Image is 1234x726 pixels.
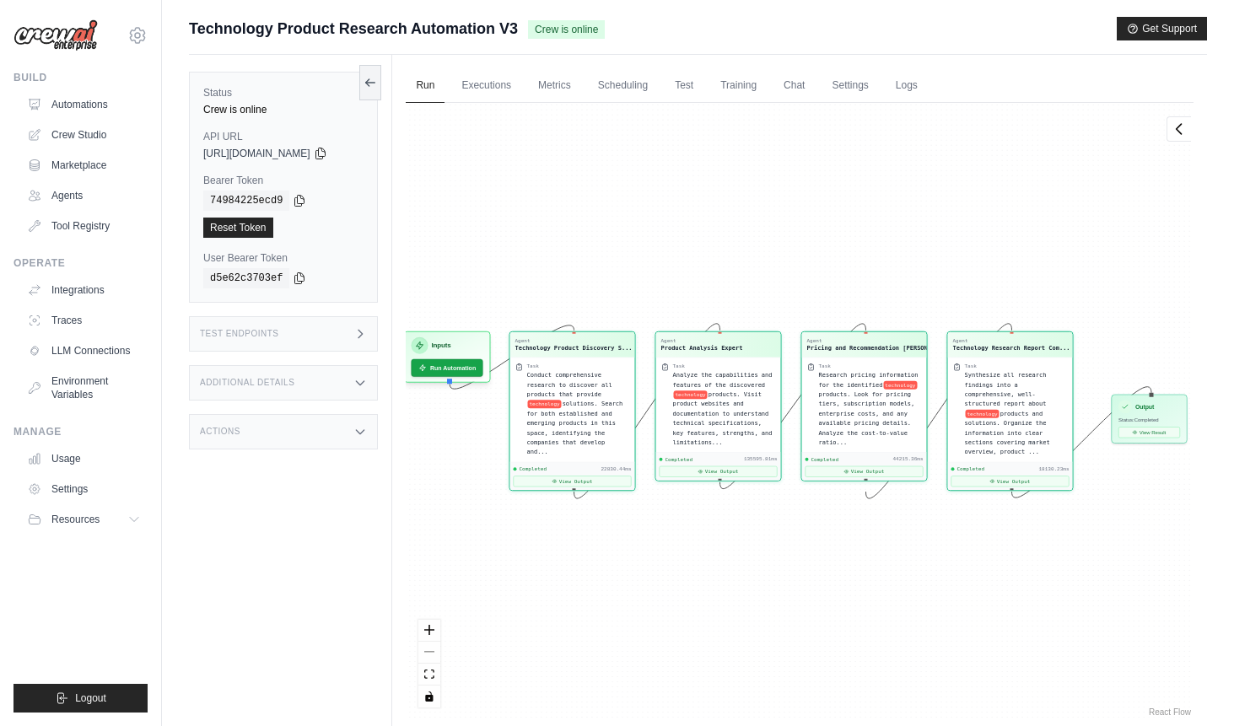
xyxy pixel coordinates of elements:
[432,341,451,351] h3: Inputs
[673,391,773,446] span: products. Visit product websites and documentation to understand technical specifications, key fe...
[203,147,310,160] span: [URL][DOMAIN_NAME]
[527,370,630,456] div: Conduct comprehensive research to discover all products that provide {technology} solutions. Sear...
[509,331,636,491] div: AgentTechnology Product Discovery S...TaskConduct comprehensive research to discover all products...
[1039,465,1070,472] div: 18130.23ms
[806,466,924,477] button: View Output
[20,445,148,472] a: Usage
[601,465,632,472] div: 22830.44ms
[574,324,720,498] g: Edge from 3ff9f46006026d283d7d35d845e7e985 to 029aa2828f1d5d30afaa41e57693369a
[528,400,562,408] span: technology
[200,427,240,437] h3: Actions
[514,476,632,487] button: View Output
[947,331,1074,491] div: AgentTechnology Research Report Com...TaskSynthesize all research findings into a comprehensive, ...
[744,456,778,463] div: 135595.81ms
[1012,387,1152,498] g: Edge from 122b7913dda6dbd8d21e081f8bcaab55 to outputNode
[203,268,289,288] code: d5e62c3703ef
[203,130,364,143] label: API URL
[20,152,148,179] a: Marketplace
[673,363,685,369] div: Task
[412,359,483,377] button: Run Automation
[20,476,148,503] a: Settings
[203,174,364,187] label: Bearer Token
[20,212,148,239] a: Tool Registry
[20,337,148,364] a: LLM Connections
[819,391,915,446] span: products. Look for pricing tiers, subscription models, enterprise costs, and any available pricin...
[189,17,518,40] span: Technology Product Research Automation V3
[673,372,773,388] span: Analyze the capabilities and features of the discovered
[661,344,743,352] div: Product Analysis Expert
[866,324,1012,498] g: Edge from fd424380efb092cb0d8d01ef7186ad9c to 122b7913dda6dbd8d21e081f8bcaab55
[953,337,1070,344] div: Agent
[720,324,866,489] g: Edge from 029aa2828f1d5d30afaa41e57693369a to fd424380efb092cb0d8d01ef7186ad9c
[951,476,1070,487] button: View Output
[20,307,148,334] a: Traces
[527,372,612,398] span: Conduct comprehensive research to discover all products that provide
[807,337,960,344] div: Agent
[819,372,919,388] span: Research pricing information for the identified
[13,71,148,84] div: Build
[710,68,767,104] a: Training
[957,465,985,472] span: Completed
[665,68,703,104] a: Test
[418,664,440,686] button: fit view
[418,620,440,642] button: zoom in
[965,363,977,369] div: Task
[528,68,581,104] a: Metrics
[13,684,148,713] button: Logout
[893,456,924,463] div: 44215.36ms
[20,506,148,533] button: Resources
[450,325,574,389] g: Edge from inputsNode to 3ff9f46006026d283d7d35d845e7e985
[200,378,294,388] h3: Additional Details
[886,68,928,104] a: Logs
[1118,427,1180,438] button: View Result
[660,466,778,477] button: View Output
[13,256,148,270] div: Operate
[20,121,148,148] a: Crew Studio
[1117,17,1207,40] button: Get Support
[20,91,148,118] a: Automations
[20,277,148,304] a: Integrations
[203,103,364,116] div: Crew is online
[811,456,839,463] span: Completed
[527,401,623,455] span: solutions. Search for both established and emerging products in this space, identifying the compa...
[418,620,440,707] div: React Flow controls
[819,370,922,447] div: Research pricing information for the identified {technology} products. Look for pricing tiers, su...
[661,337,743,344] div: Agent
[665,456,693,463] span: Completed
[1150,645,1234,726] iframe: Chat Widget
[528,20,605,39] span: Crew is online
[588,68,658,104] a: Scheduling
[673,370,776,447] div: Analyze the capabilities and features of the discovered {technology} products. Visit product webs...
[20,368,148,408] a: Environment Variables
[807,344,960,352] div: Pricing and Recommendation Analyst
[20,182,148,209] a: Agents
[451,68,521,104] a: Executions
[965,370,1068,456] div: Synthesize all research findings into a comprehensive, well-structured report about {technology} ...
[13,19,98,51] img: Logo
[200,329,279,339] h3: Test Endpoints
[418,686,440,707] button: toggle interactivity
[404,331,491,383] div: InputsRun Automation
[773,68,815,104] a: Chat
[1112,395,1188,444] div: OutputStatus:CompletedView Result
[674,390,708,399] span: technology
[515,344,633,352] div: Technology Product Discovery Specialist
[13,425,148,438] div: Manage
[1135,402,1154,411] h3: Output
[953,344,1070,352] div: Technology Research Report Compiler
[965,410,1050,455] span: products and solutions. Organize the information into clear sections covering market overview, pr...
[819,363,831,369] div: Task
[1118,417,1159,423] span: Status: Completed
[520,465,547,472] span: Completed
[406,68,445,104] a: Run
[655,331,782,481] div: AgentProduct Analysis ExpertTaskAnalyze the capabilities and features of the discoveredtechnology...
[75,691,106,705] span: Logout
[965,372,1047,407] span: Synthesize all research findings into a comprehensive, well-structured report about
[203,218,273,238] a: Reset Token
[527,363,539,369] div: Task
[884,381,918,390] span: technology
[203,251,364,265] label: User Bearer Token
[203,86,364,99] label: Status
[966,410,1000,418] span: technology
